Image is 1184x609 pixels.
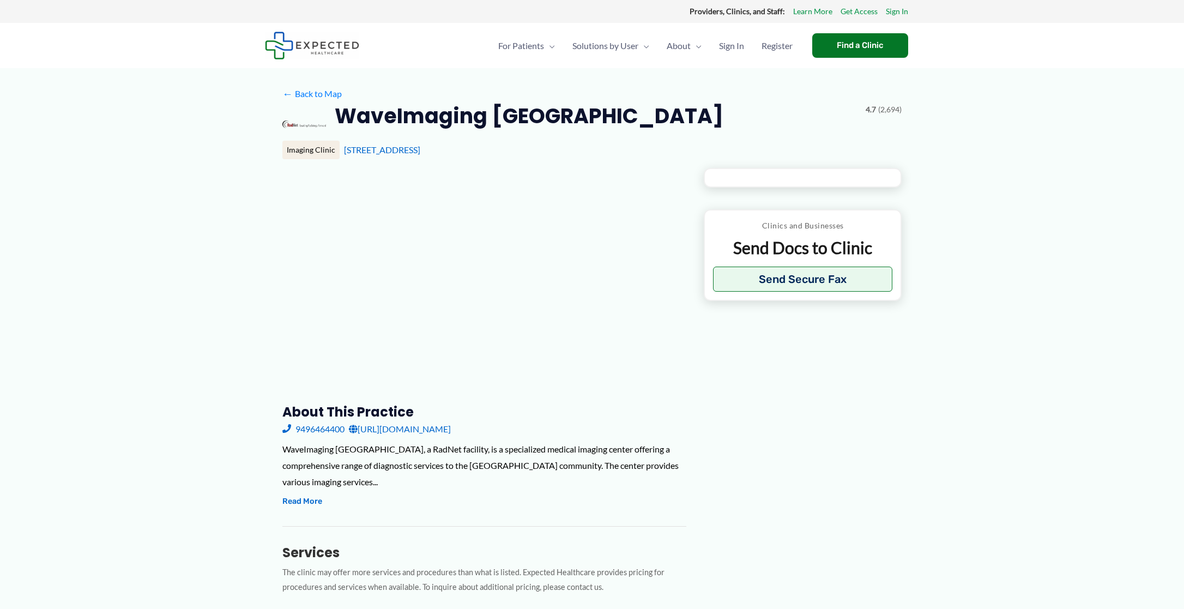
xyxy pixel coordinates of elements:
span: Menu Toggle [638,27,649,65]
button: Send Secure Fax [713,267,892,292]
div: Imaging Clinic [282,141,340,159]
a: Learn More [793,4,832,19]
a: Sign In [710,27,753,65]
span: Solutions by User [572,27,638,65]
a: [STREET_ADDRESS] [344,144,420,155]
button: Read More [282,495,322,508]
a: Register [753,27,801,65]
a: Sign In [886,4,908,19]
span: ← [282,88,293,99]
p: Clinics and Businesses [713,219,892,233]
p: Send Docs to Clinic [713,237,892,258]
span: For Patients [498,27,544,65]
a: Find a Clinic [812,33,908,58]
div: WaveImaging [GEOGRAPHIC_DATA], a RadNet facility, is a specialized medical imaging center offerin... [282,441,686,490]
nav: Primary Site Navigation [490,27,801,65]
strong: Providers, Clinics, and Staff: [690,7,785,16]
span: Menu Toggle [691,27,702,65]
p: The clinic may offer more services and procedures than what is listed. Expected Healthcare provid... [282,565,686,595]
span: Menu Toggle [544,27,555,65]
span: Register [762,27,793,65]
span: About [667,27,691,65]
img: Expected Healthcare Logo - side, dark font, small [265,32,359,59]
span: Sign In [719,27,744,65]
a: AboutMenu Toggle [658,27,710,65]
span: 4.7 [866,102,876,117]
a: ←Back to Map [282,86,342,102]
a: [URL][DOMAIN_NAME] [349,421,451,437]
a: Solutions by UserMenu Toggle [564,27,658,65]
a: For PatientsMenu Toggle [490,27,564,65]
a: Get Access [841,4,878,19]
h3: Services [282,544,686,561]
h2: WaveImaging [GEOGRAPHIC_DATA] [335,102,723,129]
span: (2,694) [878,102,902,117]
h3: About this practice [282,403,686,420]
a: 9496464400 [282,421,345,437]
